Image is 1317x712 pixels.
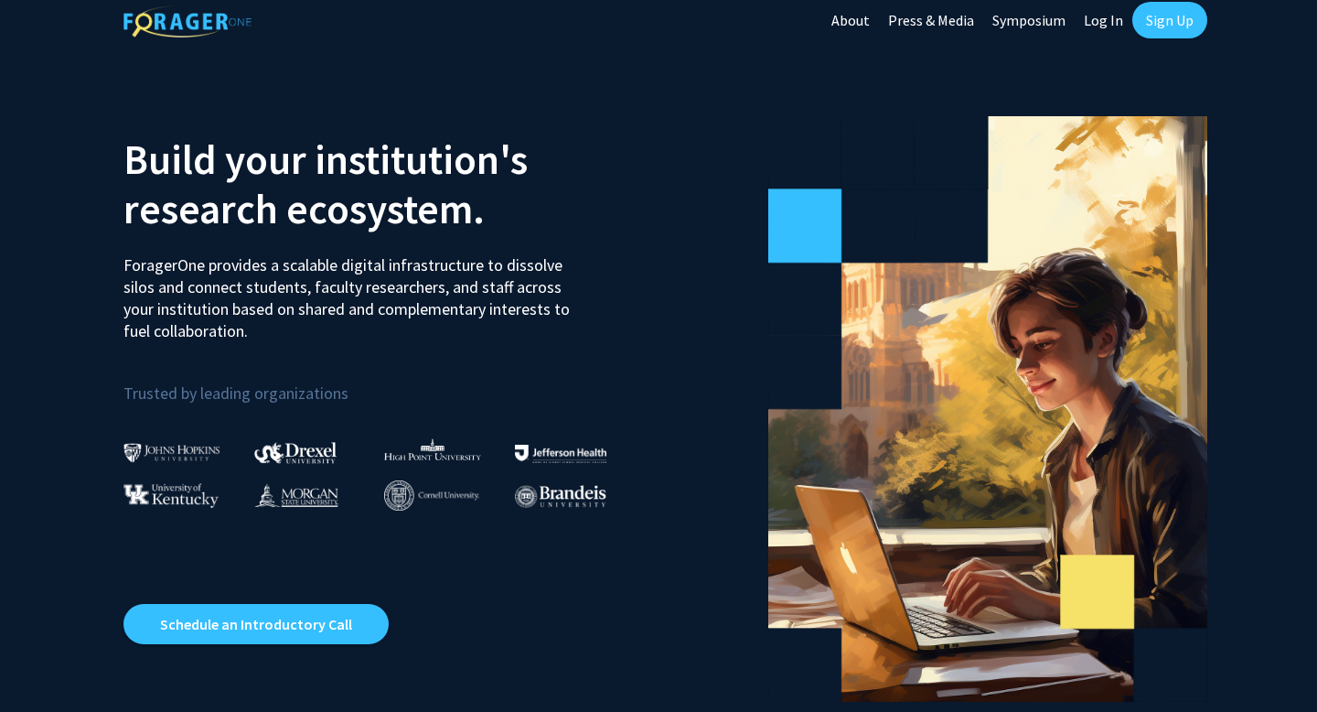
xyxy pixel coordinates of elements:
img: Drexel University [254,442,337,463]
img: Thomas Jefferson University [515,445,606,462]
img: Cornell University [384,480,479,511]
a: Opens in a new tab [123,604,389,644]
p: Trusted by leading organizations [123,357,645,407]
img: High Point University [384,438,481,460]
img: Brandeis University [515,485,606,508]
iframe: Chat [14,630,78,698]
img: Morgan State University [254,483,338,507]
img: ForagerOne Logo [123,5,252,38]
img: Johns Hopkins University [123,443,220,462]
img: University of Kentucky [123,483,219,508]
h2: Build your institution's research ecosystem. [123,135,645,233]
a: Sign Up [1132,2,1207,38]
p: ForagerOne provides a scalable digital infrastructure to dissolve silos and connect students, fac... [123,241,583,342]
